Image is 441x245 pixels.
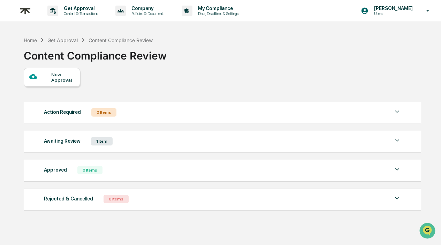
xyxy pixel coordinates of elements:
div: We're available if you need us! [24,60,88,66]
img: caret [393,108,401,116]
p: Get Approval [58,6,101,11]
span: Attestations [58,88,86,95]
div: Content Compliance Review [24,44,167,62]
div: 0 Items [104,195,129,203]
div: 0 Items [91,108,116,117]
div: Awaiting Review [44,136,81,145]
p: Data, Deadlines & Settings [192,11,242,16]
img: logo [17,2,33,19]
img: 1746055101610-c473b297-6a78-478c-a979-82029cc54cd1 [7,53,20,66]
a: Powered byPylon [49,118,84,123]
div: Rejected & Cancelled [44,194,93,203]
a: 🔎Data Lookup [4,98,47,111]
div: Approved [44,165,67,174]
p: Users [368,11,416,16]
div: 🖐️ [7,88,13,94]
p: Content & Transactions [58,11,101,16]
div: Action Required [44,108,81,117]
span: Data Lookup [14,101,44,108]
div: Content Compliance Review [89,37,153,43]
div: 🔎 [7,102,13,107]
span: Pylon [69,118,84,123]
div: Home [24,37,37,43]
span: Preclearance [14,88,45,95]
a: 🖐️Preclearance [4,85,48,97]
div: Start new chat [24,53,114,60]
button: Start new chat [119,55,127,64]
div: 🗄️ [51,88,56,94]
p: Company [126,6,168,11]
iframe: Open customer support [419,222,438,241]
div: 1 Item [91,137,113,145]
div: Get Approval [47,37,78,43]
div: New Approval [51,72,75,83]
img: caret [393,194,401,203]
p: How can we help? [7,15,127,26]
a: 🗄️Attestations [48,85,89,97]
p: [PERSON_NAME] [368,6,416,11]
p: My Compliance [192,6,242,11]
div: 0 Items [77,166,102,174]
img: caret [393,136,401,145]
p: Policies & Documents [126,11,168,16]
img: caret [393,165,401,174]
